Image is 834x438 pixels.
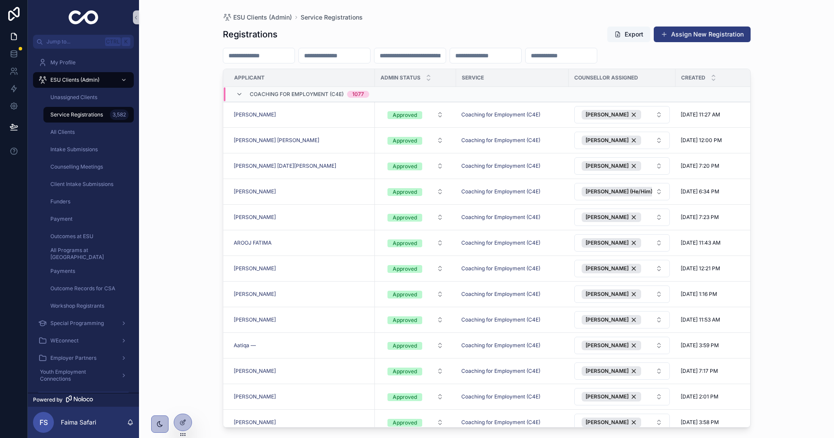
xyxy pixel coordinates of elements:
a: Aatiqa — [234,342,370,349]
a: Select Button [380,363,451,379]
button: Select Button [381,338,450,353]
span: Workshop Registrants [50,302,104,309]
span: [PERSON_NAME] [234,393,276,400]
span: Service Registrations [301,13,363,22]
a: [PERSON_NAME] [234,291,276,298]
a: Payments [43,263,134,279]
button: Select Button [381,235,450,251]
span: [PERSON_NAME] [586,214,629,221]
button: Select Button [574,234,670,252]
a: Service Registrations3,582 [43,107,134,123]
span: Coaching for Employment (C4E) [461,342,540,349]
span: Counsellor Assigned [574,74,638,81]
span: Coaching for Employment (C4E) [461,316,540,323]
span: Coaching for Employment (C4E) [461,137,540,144]
span: [PERSON_NAME] [586,111,629,118]
span: All Clients [50,129,75,136]
a: Select Button [574,106,670,124]
button: Select Button [381,415,450,430]
a: Select Button [574,388,670,406]
img: App logo [69,10,99,24]
a: Special Programming [33,315,134,331]
span: Coaching for Employment (C4E) [250,91,344,98]
a: [DATE] 7:20 PM [681,163,751,169]
a: [PERSON_NAME] [234,291,370,298]
button: Select Button [381,389,450,405]
a: Select Button [380,312,451,328]
button: Select Button [574,311,670,328]
button: Select Button [574,388,670,405]
a: ESU Clients (Admin) [33,72,134,88]
a: Powered by [28,393,139,407]
div: Approved [393,342,417,350]
a: [PERSON_NAME] [234,316,370,323]
a: WEconnect [33,333,134,348]
button: Unselect 61 [582,366,641,376]
a: Select Button [574,157,670,175]
span: Coaching for Employment (C4E) [461,368,540,375]
span: Powered by [33,396,63,403]
span: [DATE] 7:17 PM [681,368,718,375]
span: [DATE] 12:21 PM [681,265,720,272]
a: Aatiqa — [234,342,256,349]
span: [DATE] 3:59 PM [681,342,719,349]
div: 3,582 [110,109,129,120]
a: Coaching for Employment (C4E) [461,163,563,169]
a: [PERSON_NAME] [234,419,370,426]
a: Coaching for Employment (C4E) [461,368,563,375]
a: Select Button [380,388,451,405]
span: WEconnect [50,337,79,344]
a: Select Button [380,183,451,200]
span: FS [40,417,48,428]
a: Intake Submissions [43,142,134,157]
a: Coaching for Employment (C4E) [461,111,563,118]
span: [DATE] 6:34 PM [681,188,719,195]
a: Workshop Registrants [43,298,134,314]
button: Unselect 12 [582,187,665,196]
button: Select Button [381,158,450,174]
a: Counselling Meetings [43,159,134,175]
span: Service Registrations [50,111,103,118]
button: Unselect 7 [582,392,641,401]
a: Funders [43,194,134,209]
a: [PERSON_NAME] [234,214,276,221]
div: Approved [393,111,417,119]
span: Funders [50,198,70,205]
a: Select Button [574,259,670,278]
span: [DATE] 2:01 PM [681,393,718,400]
div: Approved [393,368,417,375]
a: Select Button [380,286,451,302]
a: Coaching for Employment (C4E) [461,265,540,272]
a: Select Button [574,362,670,380]
span: ESU Clients (Admin) [233,13,292,22]
span: Coaching for Employment (C4E) [461,291,540,298]
button: Select Button [574,183,670,200]
button: Select Button [574,209,670,226]
button: Unselect 9 [582,238,641,248]
a: [PERSON_NAME] [PERSON_NAME] [234,137,370,144]
a: [PERSON_NAME] [234,265,370,272]
a: [PERSON_NAME] [PERSON_NAME] [234,137,319,144]
div: Approved [393,265,417,273]
a: [PERSON_NAME] [234,188,276,195]
a: [DATE] 6:34 PM [681,188,751,195]
button: Unselect 61 [582,212,641,222]
a: Youth Employment Connections [33,368,134,383]
a: Coaching for Employment (C4E) [461,239,540,246]
a: [PERSON_NAME] [234,111,370,118]
a: Coaching for Employment (C4E) [461,419,540,426]
span: [PERSON_NAME] [586,368,629,375]
a: Select Button [380,158,451,174]
span: Admin Status [381,74,420,81]
button: Unselect 9 [582,418,641,427]
span: My Profile [50,59,76,66]
div: Approved [393,188,417,196]
a: Coaching for Employment (C4E) [461,188,540,195]
a: Coaching for Employment (C4E) [461,137,563,144]
span: Employer Partners [50,355,96,362]
span: [DATE] 11:27 AM [681,111,720,118]
span: [PERSON_NAME] [234,316,276,323]
a: [DATE] 12:00 PM [681,137,751,144]
a: [DATE] 7:23 PM [681,214,751,221]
